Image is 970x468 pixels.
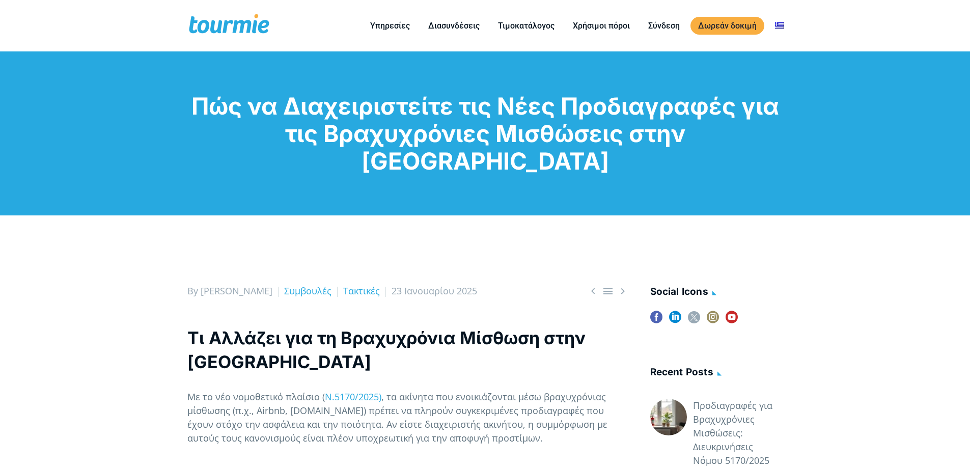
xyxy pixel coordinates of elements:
[690,17,764,35] a: Δωρεάν δοκιμή
[187,327,586,372] b: Τι Αλλάζει για τη Βραχυχρόνια Μίσθωση στην [GEOGRAPHIC_DATA]
[602,285,614,297] a: 
[187,391,325,403] span: Με το νέο νομοθετικό πλαίσιο (
[669,311,681,330] a: linkedin
[650,284,783,301] h4: social icons
[726,311,738,330] a: youtube
[688,311,700,330] a: twitter
[363,19,418,32] a: Υπηρεσίες
[617,285,629,297] a: 
[587,285,599,297] span: Previous post
[187,285,272,297] span: By [PERSON_NAME]
[617,285,629,297] span: Next post
[587,285,599,297] a: 
[421,19,487,32] a: Διασυνδέσεις
[284,285,331,297] a: Συμβουλές
[707,311,719,330] a: instagram
[767,19,792,32] a: Αλλαγή σε
[187,92,783,175] h1: Πώς να Διαχειριστείτε τις Νέες Προδιαγραφές για τις Βραχυχρόνιες Μισθώσεις στην [GEOGRAPHIC_DATA]
[325,391,381,403] a: Ν.5170/2025)
[650,311,662,330] a: facebook
[343,285,380,297] a: Τακτικές
[693,399,783,467] a: Προδιαγραφές για Βραχυχρόνιες Μισθώσεις: Διευκρινήσεις Νόμου 5170/2025
[641,19,687,32] a: Σύνδεση
[490,19,562,32] a: Τιμοκατάλογος
[565,19,638,32] a: Χρήσιμοι πόροι
[650,365,783,381] h4: Recent posts
[392,285,477,297] span: 23 Ιανουαρίου 2025
[187,391,607,444] span: , τα ακίνητα που ενοικιάζονται μέσω βραχυχρόνιας μίσθωσης (π.χ., Airbnb, [DOMAIN_NAME]) πρέπει να...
